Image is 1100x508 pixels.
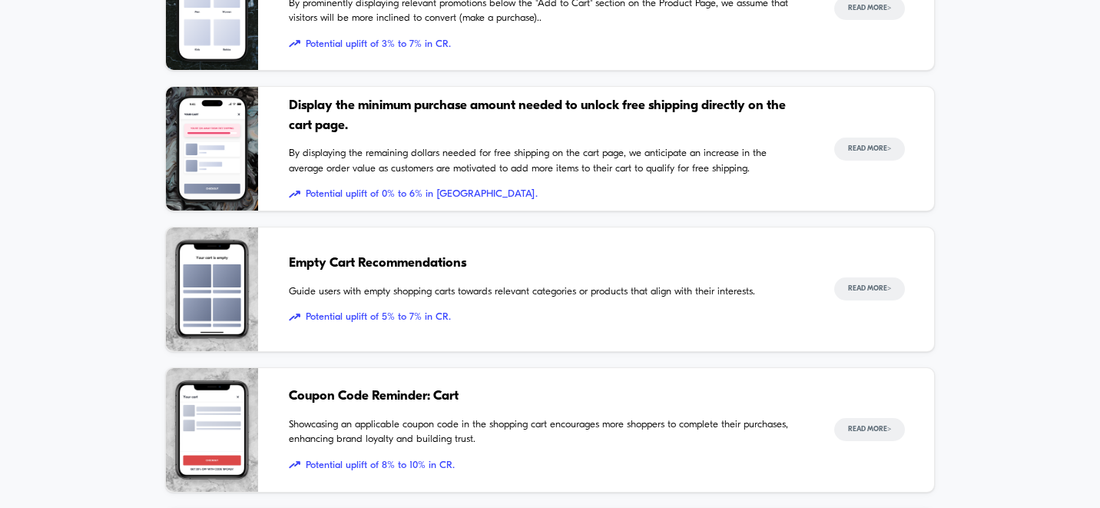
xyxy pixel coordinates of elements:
[166,87,258,211] img: By displaying the remaining dollars needed for free shipping on the cart page, we anticipate an i...
[289,96,803,135] span: Display the minimum purchase amount needed to unlock free shipping directly on the cart page.
[289,37,803,52] span: Potential uplift of 3% to 7% in CR.
[834,418,905,441] button: Read More>
[289,387,803,407] span: Coupon Code Reminder: Cart
[834,277,905,300] button: Read More>
[166,368,258,492] img: Showcasing an applicable coupon code in the shopping cart encourages more shoppers to complete th...
[289,458,803,473] span: Potential uplift of 8% to 10% in CR.
[289,254,803,274] span: Empty Cart Recommendations
[289,146,803,176] span: By displaying the remaining dollars needed for free shipping on the cart page, we anticipate an i...
[289,284,803,300] span: Guide users with empty shopping carts towards relevant categories or products that align with the...
[289,417,803,447] span: Showcasing an applicable coupon code in the shopping cart encourages more shoppers to complete th...
[166,227,258,351] img: Guide users with empty shopping carts towards relevant categories or products that align with the...
[289,187,803,202] span: Potential uplift of 0% to 6% in [GEOGRAPHIC_DATA].
[834,138,905,161] button: Read More>
[289,310,803,325] span: Potential uplift of 5% to 7% in CR.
